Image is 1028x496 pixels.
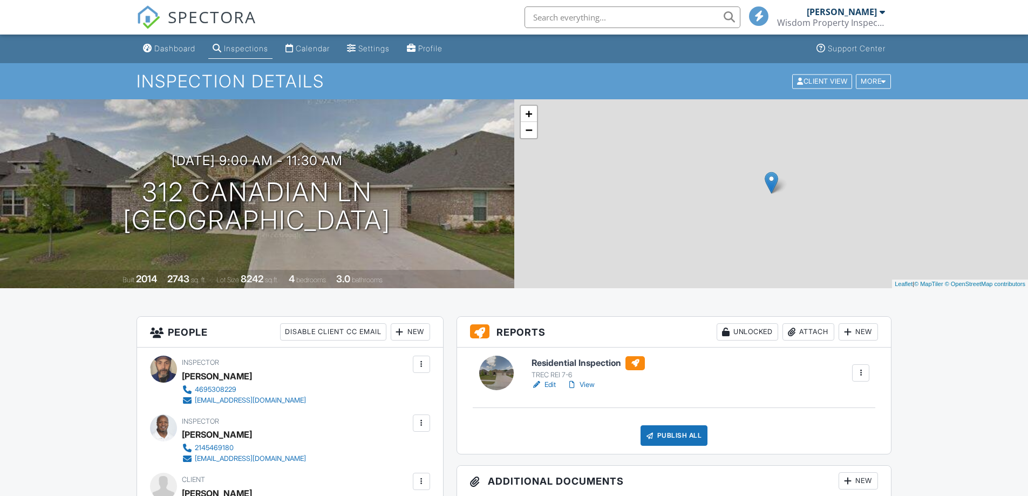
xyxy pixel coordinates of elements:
[532,379,556,390] a: Edit
[195,385,236,394] div: 4695308229
[182,475,205,484] span: Client
[521,106,537,122] a: Zoom in
[265,276,278,284] span: sq.ft.
[945,281,1025,287] a: © OpenStreetMap contributors
[777,17,885,28] div: Wisdom Property Inspections
[812,39,890,59] a: Support Center
[123,178,391,235] h1: 312 Canadian Ln [GEOGRAPHIC_DATA]
[296,276,326,284] span: bedrooms
[137,72,892,91] h1: Inspection Details
[892,280,1028,289] div: |
[641,425,708,446] div: Publish All
[216,276,239,284] span: Lot Size
[782,323,834,341] div: Attach
[828,44,886,53] div: Support Center
[182,443,306,453] a: 2145469180
[914,281,943,287] a: © MapTiler
[532,356,645,370] h6: Residential Inspection
[182,426,252,443] div: [PERSON_NAME]
[182,395,306,406] a: [EMAIL_ADDRESS][DOMAIN_NAME]
[717,323,778,341] div: Unlocked
[457,317,891,348] h3: Reports
[358,44,390,53] div: Settings
[391,323,430,341] div: New
[191,276,206,284] span: sq. ft.
[403,39,447,59] a: Profile
[182,453,306,464] a: [EMAIL_ADDRESS][DOMAIN_NAME]
[137,5,160,29] img: The Best Home Inspection Software - Spectora
[280,323,386,341] div: Disable Client CC Email
[182,384,306,395] a: 4695308229
[807,6,877,17] div: [PERSON_NAME]
[182,368,252,384] div: [PERSON_NAME]
[525,6,740,28] input: Search everything...
[137,317,443,348] h3: People
[168,5,256,28] span: SPECTORA
[856,74,891,89] div: More
[296,44,330,53] div: Calendar
[195,444,234,452] div: 2145469180
[281,39,334,59] a: Calendar
[224,44,268,53] div: Inspections
[208,39,273,59] a: Inspections
[839,472,878,490] div: New
[136,273,157,284] div: 2014
[532,356,645,380] a: Residential Inspection TREC REI 7-6
[182,417,219,425] span: Inspector
[532,371,645,379] div: TREC REI 7-6
[137,15,256,37] a: SPECTORA
[792,74,852,89] div: Client View
[521,122,537,138] a: Zoom out
[839,323,878,341] div: New
[139,39,200,59] a: Dashboard
[241,273,263,284] div: 8242
[352,276,383,284] span: bathrooms
[182,358,219,366] span: Inspector
[336,273,350,284] div: 3.0
[895,281,913,287] a: Leaflet
[791,77,855,85] a: Client View
[195,454,306,463] div: [EMAIL_ADDRESS][DOMAIN_NAME]
[289,273,295,284] div: 4
[567,379,595,390] a: View
[172,153,343,168] h3: [DATE] 9:00 am - 11:30 am
[195,396,306,405] div: [EMAIL_ADDRESS][DOMAIN_NAME]
[418,44,442,53] div: Profile
[343,39,394,59] a: Settings
[154,44,195,53] div: Dashboard
[122,276,134,284] span: Built
[167,273,189,284] div: 2743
